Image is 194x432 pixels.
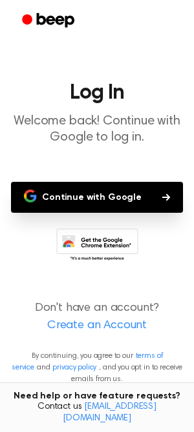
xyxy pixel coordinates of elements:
[10,300,184,335] p: Don't have an account?
[10,113,184,146] p: Welcome back! Continue with Google to log in.
[10,350,184,385] p: By continuing, you agree to our and , and you opt in to receive emails from us.
[13,8,86,34] a: Beep
[10,83,184,103] h1: Log In
[63,402,156,423] a: [EMAIL_ADDRESS][DOMAIN_NAME]
[11,182,183,213] button: Continue with Google
[52,364,96,371] a: privacy policy
[8,402,186,424] span: Contact us
[13,317,181,335] a: Create an Account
